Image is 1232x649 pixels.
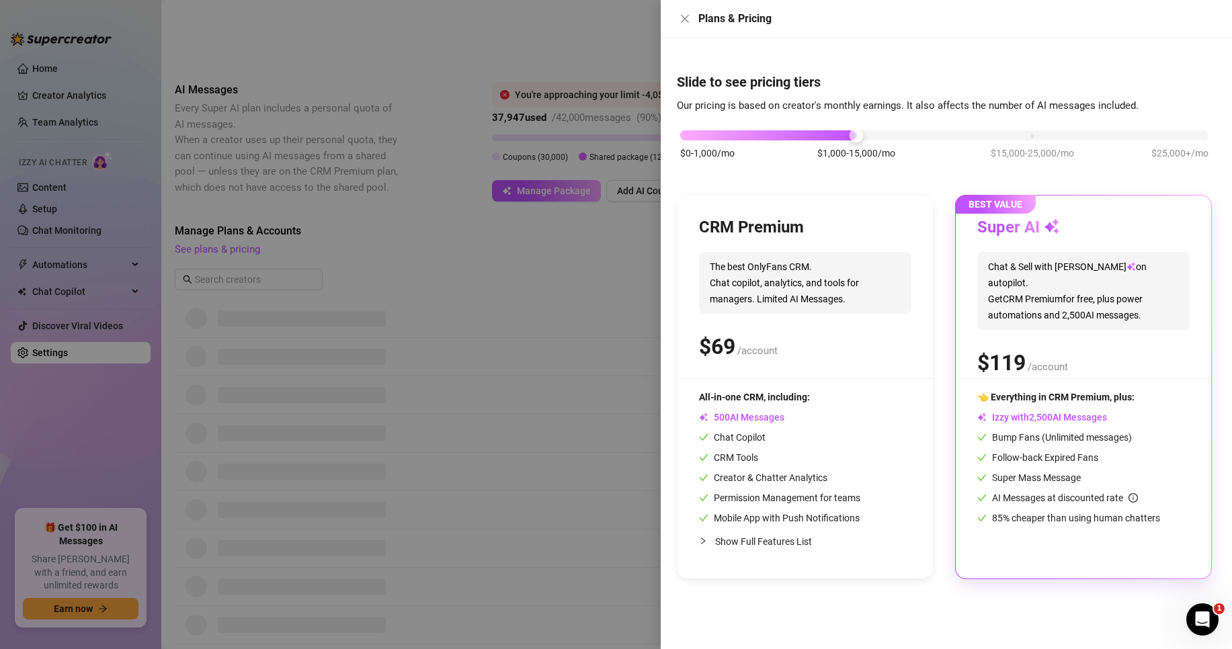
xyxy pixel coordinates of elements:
[699,537,707,545] span: collapsed
[1151,146,1208,161] span: $25,000+/mo
[737,345,778,357] span: /account
[977,513,1160,523] span: 85% cheaper than using human chatters
[1214,603,1225,614] span: 1
[977,513,987,523] span: check
[699,513,708,523] span: check
[699,492,860,503] span: Permission Management for teams
[977,392,1135,402] span: 👈 Everything in CRM Premium, plus:
[699,392,810,402] span: All-in-one CRM, including:
[977,473,987,482] span: check
[699,453,708,462] span: check
[977,412,1107,423] span: Izzy with AI Messages
[1186,603,1219,636] iframe: Intercom live chat
[977,252,1190,330] span: Chat & Sell with [PERSON_NAME] on autopilot. Get CRM Premium for free, plus power automations and...
[699,217,804,239] h3: CRM Premium
[699,473,708,482] span: check
[977,493,987,503] span: check
[991,146,1074,161] span: $15,000-25,000/mo
[699,433,708,442] span: check
[699,452,758,463] span: CRM Tools
[977,433,987,442] span: check
[699,412,784,423] span: AI Messages
[977,217,1060,239] h3: Super AI
[677,99,1139,112] span: Our pricing is based on creator's monthly earnings. It also affects the number of AI messages inc...
[699,513,860,523] span: Mobile App with Push Notifications
[699,432,766,443] span: Chat Copilot
[677,73,1216,91] h4: Slide to see pricing tiers
[677,11,693,27] button: Close
[680,13,690,24] span: close
[977,472,1081,483] span: Super Mass Message
[1028,361,1068,373] span: /account
[817,146,895,161] span: $1,000-15,000/mo
[699,493,708,503] span: check
[699,334,735,359] span: $
[715,536,812,547] span: Show Full Features List
[977,350,1026,376] span: $
[699,252,911,314] span: The best OnlyFans CRM. Chat copilot, analytics, and tools for managers. Limited AI Messages.
[699,472,827,483] span: Creator & Chatter Analytics
[977,432,1132,443] span: Bump Fans (Unlimited messages)
[680,146,735,161] span: $0-1,000/mo
[698,11,1216,27] div: Plans & Pricing
[992,492,1138,503] span: AI Messages at discounted rate
[977,453,987,462] span: check
[955,195,1036,214] span: BEST VALUE
[1128,493,1138,503] span: info-circle
[699,525,911,557] div: Show Full Features List
[977,452,1098,463] span: Follow-back Expired Fans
